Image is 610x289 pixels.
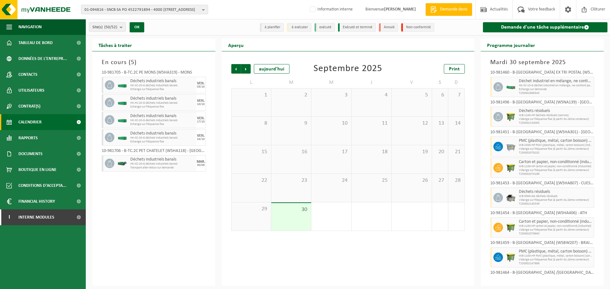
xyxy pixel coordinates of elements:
span: WB-5000-GA déchets résiduels [519,194,593,198]
div: 10-981705 - B-TC.2C PE MONS (W5HA319) - MONS [102,70,206,77]
span: Calendrier [18,114,42,130]
span: Vidange sur fréquence fixe (à partir du 2ème conteneur) [519,198,593,202]
a: Demande d'une tâche supplémentaire [483,22,608,32]
button: OK [130,22,144,32]
span: 21 [451,148,461,155]
div: 10-981496 - B-[GEOGRAPHIC_DATA] (W5NA139) - [GEOGRAPHIC_DATA] [490,100,594,107]
span: HK-XZ-20-G déchets industriels banals [130,162,195,166]
div: aujourd'hui [254,64,289,74]
span: T250002074199 [519,172,593,176]
span: PMC (plastique, métal, carton boisson) (industriel) [519,249,593,254]
td: M [271,77,311,88]
span: 17 [315,148,348,155]
label: Information interne [308,5,353,14]
li: Non-conformité [401,23,434,32]
span: T250002134065 [519,121,593,125]
span: PMC (plastique, métal, carton boisson) (industriel) [519,138,593,143]
span: Déchets industriels banals [130,131,195,136]
li: exécuté [315,23,335,32]
span: Déchets industriels banals [130,114,195,119]
a: Demande devis [425,3,472,16]
span: 4 [355,92,388,99]
span: I [6,209,12,225]
span: Déchets industriels banals [130,96,195,101]
span: WB-1100-HP PMC (plastique, métal, carton boisson) (serrure) [519,254,593,258]
div: 10-981706 - B-TC.2C PET CHATELET (W5HA118) - [GEOGRAPHIC_DATA] [102,149,206,155]
span: Déchets résiduels [519,108,593,114]
img: WB-1100-HPE-GN-51 [506,253,516,262]
span: HK-XC-20-G déchets industriels banals [130,119,195,122]
span: Vidange sur fréquence fixe (à partir du 2ème conteneur) [519,258,593,262]
span: 26 [395,177,428,184]
button: Site(s)(50/52) [89,22,126,32]
span: 01-094816 - SNCB SA PO 4522791894 - 4000 [STREET_ADDRESS] [85,5,200,15]
count: (50/52) [104,25,117,29]
span: 18 [355,148,388,155]
span: Boutique en ligne [18,162,57,178]
h2: Aperçu [222,39,250,51]
img: WB-5000-GAL-GY-01 [506,193,516,202]
span: 20 [435,148,445,155]
span: Vidange sur fréquence fixe (à partir du 2ème conteneur) [519,228,593,232]
span: Suivant [241,64,251,74]
span: Echange sur fréquence fixe [130,122,195,126]
span: Navigation [18,19,42,35]
div: VEN. [197,82,205,85]
span: T250002145339 [519,202,593,206]
span: 5 [395,92,428,99]
span: Déchets résiduels [519,189,593,194]
img: HK-XC-20-GN-00 [118,83,127,88]
span: Echange sur fréquence fixe [130,105,195,109]
span: 15 [235,148,268,155]
li: Annulé [379,23,398,32]
img: WB-1100-HPE-GN-51 [506,112,516,122]
span: 9 [274,120,308,127]
span: Utilisateurs [18,82,44,98]
img: HK-XZ-20-GN-01 [118,161,127,166]
span: Contrat(s) [18,98,40,114]
span: HK-XC-20-G déchets industriels banals [130,84,195,88]
h2: Tâches à traiter [92,39,138,51]
span: 6 [435,92,445,99]
span: 2 [274,92,308,99]
span: 29 [235,206,268,213]
span: WB-1100-HP carton et papier, non-conditionné (industriel) [519,224,593,228]
span: Déchets industriels banals [130,79,195,84]
span: Print [449,67,460,72]
span: HK-XC-15-G déchet industriel en mélange, ne contient pas de [519,84,593,88]
span: HK-XC-20-G déchets industriels banals [130,136,195,140]
span: Echange sur fréquence fixe [130,140,195,144]
span: Déchet industriel en mélange, ne contient pas de fractions recyclables, combustible après broyage [519,79,593,84]
div: 03/10 [197,85,205,89]
div: 10/10 [197,103,205,106]
span: Documents [18,146,43,162]
span: Contacts [18,67,37,82]
div: 24/10 [197,138,205,141]
img: HK-XC-20-GN-00 [118,100,127,105]
span: Déchets industriels banals [130,157,195,162]
li: à planifier [260,23,284,32]
span: Site(s) [92,23,117,32]
span: Conditions d'accepta... [18,178,66,194]
span: T250002147986 [519,262,593,266]
span: 30 [274,206,308,213]
span: Précédent [231,64,241,74]
span: T250002078102 [519,151,593,155]
span: WB-2500-HP PMC (plastique, métal, carton boisson) (industrie [519,143,593,147]
td: L [231,77,271,88]
td: M [311,77,351,88]
span: 14 [451,120,461,127]
img: HK-XC-20-GN-00 [118,118,127,122]
span: WB-1100-HP carton et papier, non-conditionné (industriel) [519,165,593,168]
button: 01-094816 - SNCB SA PO 4522791894 - 4000 [STREET_ADDRESS] [81,5,208,14]
span: 16 [274,148,308,155]
span: Demande devis [438,6,469,13]
div: VEN. [197,134,205,138]
div: MAR. [197,160,205,164]
img: WB-1100-HPE-GN-50 [506,163,516,173]
span: 12 [395,120,428,127]
span: 23 [274,177,308,184]
span: 10 [315,120,348,127]
span: 27 [435,177,445,184]
span: Carton et papier, non-conditionné (industriel) [519,219,593,224]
